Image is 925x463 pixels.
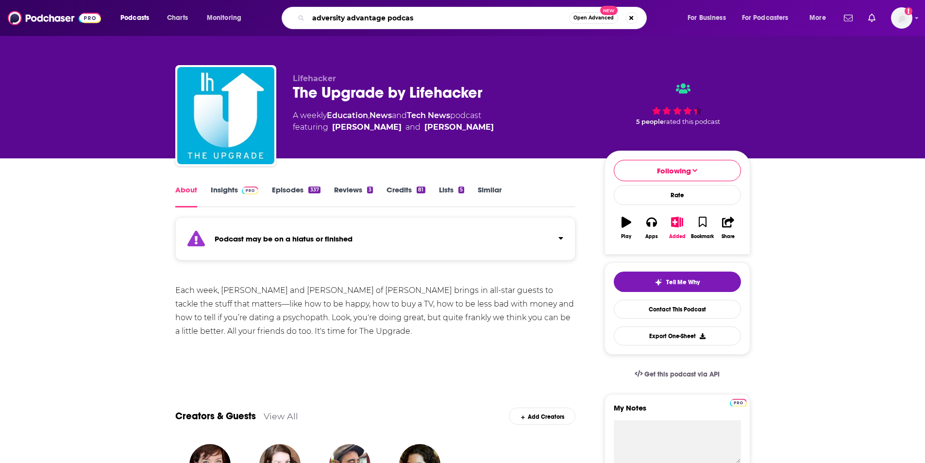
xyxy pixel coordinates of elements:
button: tell me why sparkleTell Me Why [614,272,741,292]
a: Melissa Kirsch [332,121,402,133]
span: For Podcasters [742,11,789,25]
a: News [370,111,392,120]
button: Added [664,210,690,245]
a: About [175,185,197,207]
button: Following [614,160,741,181]
label: My Notes [614,403,741,420]
a: Episodes337 [272,185,320,207]
a: Show notifications dropdown [840,10,857,26]
input: Search podcasts, credits, & more... [308,10,569,26]
a: Education [327,111,368,120]
svg: Add a profile image [905,7,912,15]
a: Alice Bradley [424,121,494,133]
a: Reviews3 [334,185,373,207]
div: Rate [614,185,741,205]
span: New [600,6,618,15]
div: Add Creators [509,408,575,425]
img: Podchaser Pro [242,187,259,194]
span: 5 people [636,118,664,125]
a: Get this podcast via API [627,362,728,386]
span: Open Advanced [573,16,614,20]
strong: Podcast may be on a hiatus or finished [215,234,353,243]
section: Click to expand status details [175,223,576,260]
div: 5 [458,187,464,193]
img: Podchaser Pro [730,399,747,407]
button: open menu [736,10,803,26]
button: Show profile menu [891,7,912,29]
span: and [405,121,420,133]
img: Podchaser - Follow, Share and Rate Podcasts [8,9,101,27]
div: Search podcasts, credits, & more... [291,7,656,29]
span: , [368,111,370,120]
span: Charts [167,11,188,25]
a: Pro website [730,397,747,407]
div: 3 [367,187,373,193]
span: Tell Me Why [666,278,700,286]
button: open menu [803,10,838,26]
div: Each week, [PERSON_NAME] and [PERSON_NAME] of [PERSON_NAME] brings in all-star guests to tackle t... [175,284,576,338]
img: tell me why sparkle [655,278,662,286]
button: open menu [681,10,738,26]
span: featuring [293,121,494,133]
a: Creators & Guests [175,410,256,422]
div: Play [621,234,631,240]
a: Charts [161,10,194,26]
a: Tech News [407,111,450,120]
div: Added [669,234,686,240]
a: View All [264,411,298,421]
img: The Upgrade by Lifehacker [177,67,274,164]
button: Export One-Sheet [614,326,741,345]
div: A weekly podcast [293,110,494,133]
a: InsightsPodchaser Pro [211,185,259,207]
span: For Business [688,11,726,25]
button: Share [715,210,740,245]
a: Similar [478,185,502,207]
a: Credits81 [387,185,425,207]
button: Apps [639,210,664,245]
span: Logged in as mmullin [891,7,912,29]
button: open menu [200,10,254,26]
a: Show notifications dropdown [864,10,879,26]
img: User Profile [891,7,912,29]
button: Bookmark [690,210,715,245]
span: Lifehacker [293,74,336,83]
span: Podcasts [120,11,149,25]
div: Apps [645,234,658,240]
span: Following [657,166,691,175]
span: rated this podcast [664,118,720,125]
div: 337 [308,187,320,193]
div: Share [722,234,735,240]
button: Open AdvancedNew [569,12,618,24]
span: Monitoring [207,11,241,25]
div: Bookmark [691,234,714,240]
button: Play [614,210,639,245]
span: Get this podcast via API [644,370,720,378]
a: Contact This Podcast [614,300,741,319]
span: More [809,11,826,25]
a: Lists5 [439,185,464,207]
span: and [392,111,407,120]
div: 81 [417,187,425,193]
button: open menu [114,10,162,26]
div: 5 peoplerated this podcast [605,74,750,134]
